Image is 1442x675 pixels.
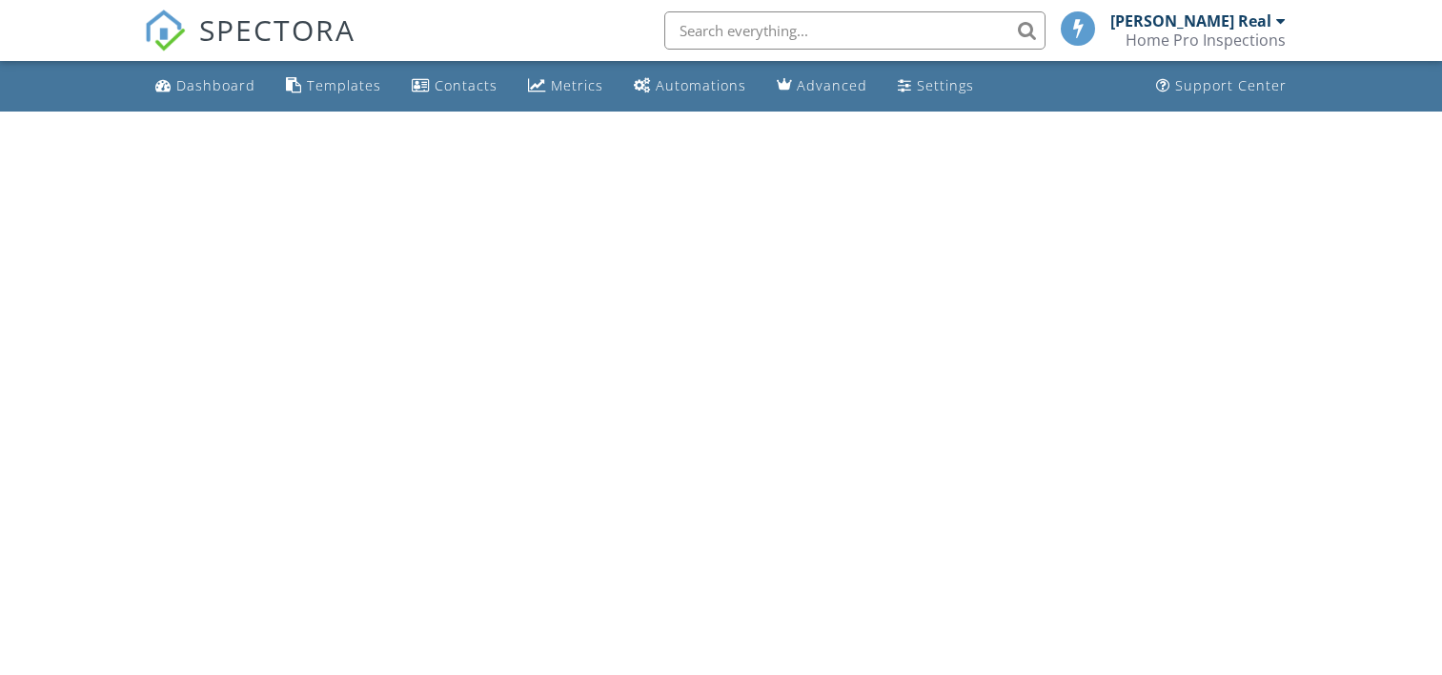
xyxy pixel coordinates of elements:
[769,69,875,104] a: Advanced
[656,76,746,94] div: Automations
[435,76,498,94] div: Contacts
[144,26,355,66] a: SPECTORA
[1175,76,1287,94] div: Support Center
[1110,11,1271,31] div: [PERSON_NAME] Real
[404,69,505,104] a: Contacts
[1148,69,1294,104] a: Support Center
[278,69,389,104] a: Templates
[551,76,603,94] div: Metrics
[307,76,381,94] div: Templates
[520,69,611,104] a: Metrics
[664,11,1046,50] input: Search everything...
[1126,31,1286,50] div: Home Pro Inspections
[626,69,754,104] a: Automations (Basic)
[890,69,982,104] a: Settings
[176,76,255,94] div: Dashboard
[199,10,355,50] span: SPECTORA
[144,10,186,51] img: The Best Home Inspection Software - Spectora
[797,76,867,94] div: Advanced
[917,76,974,94] div: Settings
[148,69,263,104] a: Dashboard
